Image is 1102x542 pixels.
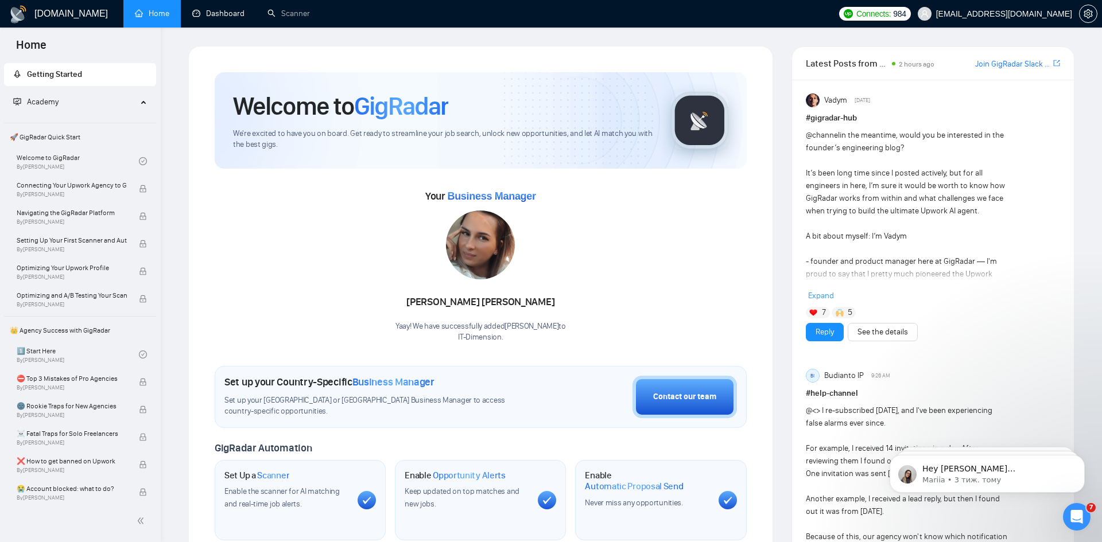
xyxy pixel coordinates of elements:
[806,130,840,140] span: @channel
[354,91,448,122] span: GigRadar
[585,481,683,492] span: Automatic Proposal Send
[17,235,127,246] span: Setting Up Your First Scanner and Auto-Bidder
[872,431,1102,511] iframe: Intercom notifications повідомлення
[806,112,1060,124] h1: # gigradar-hub
[395,293,566,312] div: [PERSON_NAME] [PERSON_NAME]
[806,129,1010,457] div: in the meantime, would you be interested in the founder’s engineering blog? It’s been long time s...
[17,207,127,219] span: Navigating the GigRadar Platform
[856,7,891,20] span: Connects:
[921,10,929,18] span: user
[17,412,127,419] span: By [PERSON_NAME]
[27,69,82,79] span: Getting Started
[836,309,844,317] img: 🙌
[17,483,127,494] span: 😭 Account blocked: what to do?
[425,190,536,202] span: Your
[139,378,147,386] span: lock
[267,9,310,18] a: searchScanner
[17,384,127,391] span: By [PERSON_NAME]
[352,376,434,388] span: Business Manager
[5,319,155,342] span: 👑 Agency Success with GigRadar
[17,219,127,225] span: By [PERSON_NAME]
[17,262,127,274] span: Optimizing Your Upwork Profile
[224,470,289,481] h1: Set Up a
[139,212,147,220] span: lock
[27,97,59,107] span: Academy
[139,185,147,193] span: lock
[139,267,147,275] span: lock
[17,246,127,253] span: By [PERSON_NAME]
[9,5,28,24] img: logo
[224,395,532,417] span: Set up your [GEOGRAPHIC_DATA] or [GEOGRAPHIC_DATA] Business Manager to access country-specific op...
[671,92,728,149] img: gigradar-logo.png
[633,376,737,418] button: Contact our team
[224,486,340,509] span: Enable the scanner for AI matching and real-time job alerts.
[824,94,847,107] span: Vadym
[13,97,59,107] span: Academy
[224,376,434,388] h1: Set up your Country-Specific
[1087,503,1096,512] span: 7
[50,33,195,202] span: Hey [PERSON_NAME][EMAIL_ADDRESS][DOMAIN_NAME], Looks like your Upwork agency IT-Dimension ran out...
[50,44,198,54] p: Message from Mariia, sent 3 тиж. тому
[17,439,127,446] span: By [PERSON_NAME]
[857,326,908,338] a: See the details
[893,7,906,20] span: 984
[806,369,819,382] div: BI
[7,37,56,61] span: Home
[17,455,127,467] span: ❌ How to get banned on Upwork
[13,98,21,106] span: fund-projection-screen
[395,321,566,343] div: Yaay! We have successfully added [PERSON_NAME] to
[139,240,147,248] span: lock
[848,323,918,341] button: See the details
[806,56,889,71] span: Latest Posts from the GigRadar Community
[17,191,127,198] span: By [PERSON_NAME]
[17,274,127,280] span: By [PERSON_NAME]
[1079,5,1097,23] button: setting
[17,467,127,474] span: By [PERSON_NAME]
[17,149,139,174] a: Welcome to GigRadarBy[PERSON_NAME]
[139,295,147,303] span: lock
[17,301,127,308] span: By [PERSON_NAME]
[585,498,682,508] span: Never miss any opportunities.
[848,307,852,318] span: 5
[5,126,155,149] span: 🚀 GigRadar Quick Start
[447,190,536,202] span: Business Manager
[395,332,566,343] p: IT-Dimension .
[135,9,169,18] a: homeHome
[1053,59,1060,68] span: export
[433,470,506,481] span: Opportunity Alerts
[215,442,312,454] span: GigRadar Automation
[585,470,709,492] h1: Enable
[17,494,127,501] span: By [PERSON_NAME]
[1063,503,1091,531] iframe: Intercom live chat
[257,470,289,481] span: Scanner
[192,9,245,18] a: dashboardDashboard
[975,58,1051,71] a: Join GigRadar Slack Community
[233,128,653,150] span: We're excited to have you on board. Get ready to streamline your job search, unlock new opportuni...
[405,470,506,481] h1: Enable
[139,157,147,165] span: check-circle
[137,515,148,527] span: double-left
[17,290,127,301] span: Optimizing and A/B Testing Your Scanner for Better Results
[139,488,147,496] span: lock
[17,180,127,191] span: Connecting Your Upwork Agency to GigRadar
[17,373,127,384] span: ⛔ Top 3 Mistakes of Pro Agencies
[17,400,127,412] span: 🌚 Rookie Traps for New Agencies
[653,391,716,403] div: Contact our team
[13,70,21,78] span: rocket
[1053,58,1060,69] a: export
[806,323,844,341] button: Reply
[139,461,147,469] span: lock
[139,350,147,358] span: check-circle
[1079,9,1097,18] a: setting
[806,93,820,107] img: Vadym
[855,95,870,106] span: [DATE]
[844,9,853,18] img: upwork-logo.png
[824,369,864,382] span: Budianto IP
[17,428,127,439] span: ☠️ Fatal Traps for Solo Freelancers
[139,433,147,441] span: lock
[822,307,826,318] span: 7
[233,91,448,122] h1: Welcome to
